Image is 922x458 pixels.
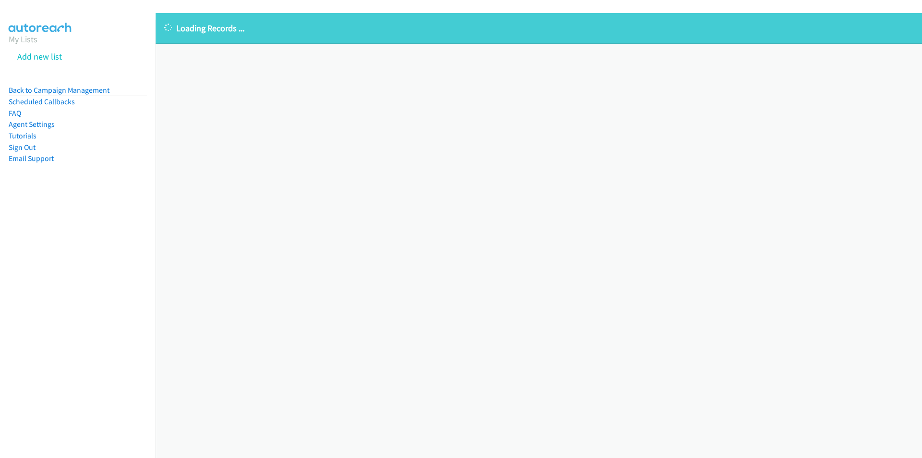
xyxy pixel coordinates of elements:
a: Agent Settings [9,120,55,129]
p: Loading Records ... [164,22,913,35]
a: Add new list [17,51,62,62]
a: Back to Campaign Management [9,86,109,95]
a: Tutorials [9,131,36,140]
a: Scheduled Callbacks [9,97,75,106]
a: My Lists [9,34,37,45]
a: Email Support [9,154,54,163]
a: FAQ [9,109,21,118]
a: Sign Out [9,143,36,152]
